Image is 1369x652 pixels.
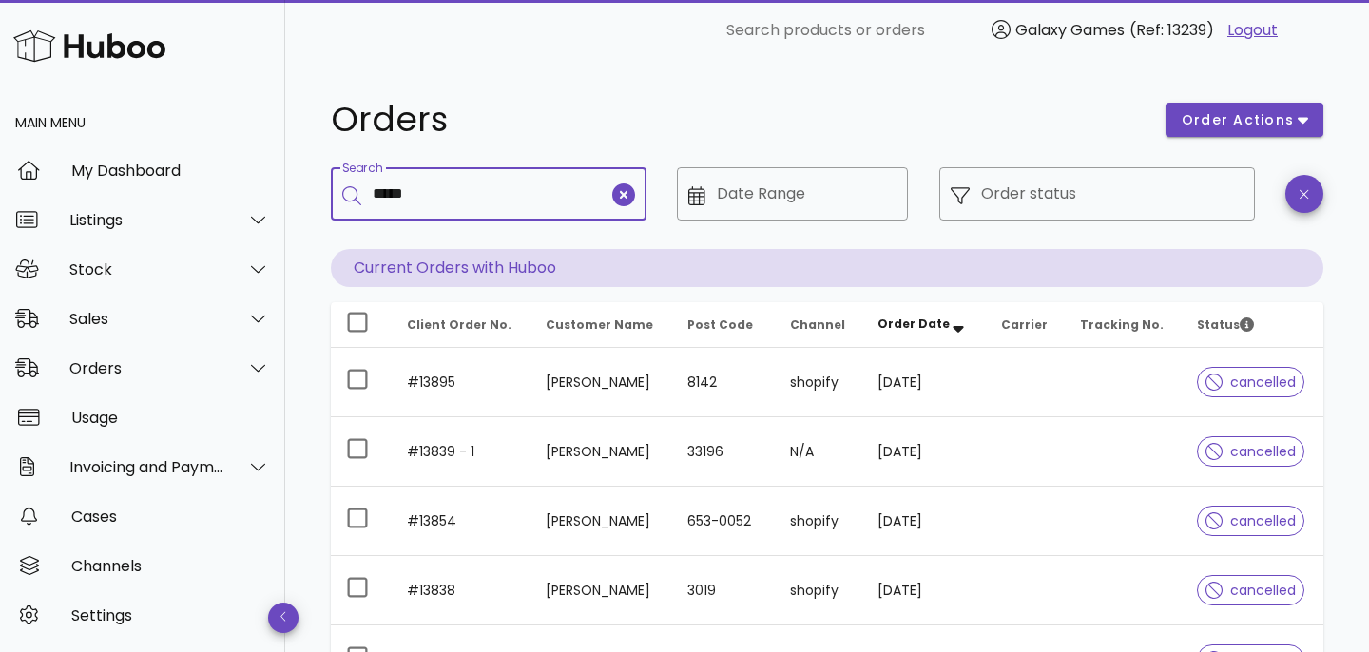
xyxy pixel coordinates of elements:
span: cancelled [1205,514,1296,527]
button: order actions [1166,103,1323,137]
div: Cases [71,508,270,526]
th: Tracking No. [1065,302,1182,348]
span: Carrier [1001,316,1048,333]
p: Current Orders with Huboo [331,249,1323,287]
td: [DATE] [862,487,986,556]
h1: Orders [331,103,1143,137]
div: Usage [71,409,270,427]
td: 8142 [672,348,775,417]
div: Listings [69,211,224,229]
td: 3019 [672,556,775,625]
td: [DATE] [862,417,986,487]
div: My Dashboard [71,162,270,180]
td: #13838 [392,556,530,625]
span: cancelled [1205,584,1296,597]
span: Client Order No. [407,316,511,333]
td: [DATE] [862,556,986,625]
td: #13895 [392,348,530,417]
th: Channel [775,302,863,348]
th: Carrier [986,302,1065,348]
td: [DATE] [862,348,986,417]
td: shopify [775,556,863,625]
img: Huboo Logo [13,26,165,67]
span: Galaxy Games [1015,19,1125,41]
th: Client Order No. [392,302,530,348]
span: (Ref: 13239) [1129,19,1214,41]
div: Settings [71,606,270,624]
span: Tracking No. [1080,316,1164,333]
td: 653-0052 [672,487,775,556]
div: Channels [71,557,270,575]
td: #13839 - 1 [392,417,530,487]
div: Sales [69,310,224,328]
th: Status [1182,302,1323,348]
span: cancelled [1205,445,1296,458]
span: Post Code [687,316,753,333]
span: Order Date [877,316,950,332]
a: Logout [1227,19,1278,42]
td: [PERSON_NAME] [530,487,672,556]
button: clear icon [612,183,635,206]
span: Customer Name [546,316,653,333]
td: shopify [775,348,863,417]
td: #13854 [392,487,530,556]
th: Order Date: Sorted descending. Activate to remove sorting. [862,302,986,348]
td: [PERSON_NAME] [530,348,672,417]
td: 33196 [672,417,775,487]
div: Invoicing and Payments [69,458,224,476]
td: [PERSON_NAME] [530,556,672,625]
td: shopify [775,487,863,556]
span: Status [1197,316,1254,333]
th: Post Code [672,302,775,348]
td: [PERSON_NAME] [530,417,672,487]
span: order actions [1181,110,1295,130]
div: Stock [69,260,224,278]
th: Customer Name [530,302,672,348]
td: N/A [775,417,863,487]
div: Orders [69,359,224,377]
span: Channel [790,316,845,333]
span: cancelled [1205,375,1296,389]
label: Search [342,162,382,176]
